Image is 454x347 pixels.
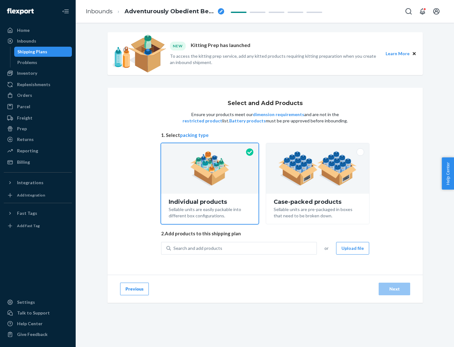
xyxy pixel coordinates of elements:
button: Fast Tags [4,208,72,218]
div: Talk to Support [17,310,50,316]
div: Shipping Plans [17,49,47,55]
div: Settings [17,299,35,305]
a: Help Center [4,319,72,329]
a: Returns [4,134,72,144]
div: Help Center [17,321,43,327]
span: Adventurously Obedient Beaver [125,8,215,16]
span: 1. Select [161,132,369,138]
div: Next [384,286,405,292]
button: Open notifications [416,5,429,18]
span: 2. Add products to this shipping plan [161,230,369,237]
button: Give Feedback [4,329,72,339]
button: Open Search Box [402,5,415,18]
div: Individual products [169,199,251,205]
a: Prep [4,124,72,134]
div: Sellable units are pre-packaged in boxes that need to be broken down. [274,205,362,219]
button: packing type [180,132,209,138]
a: Replenishments [4,79,72,90]
button: Close Navigation [59,5,72,18]
img: Flexport logo [7,8,34,15]
div: Problems [17,59,37,66]
p: Ensure your products meet our and are not in the list. must be pre-approved before inbounding. [182,111,348,124]
a: Talk to Support [4,308,72,318]
div: Prep [17,126,27,132]
button: Previous [120,283,149,295]
div: Sellable units are easily packable into different box configurations. [169,205,251,219]
a: Reporting [4,146,72,156]
a: Inbounds [4,36,72,46]
a: Freight [4,113,72,123]
div: Integrations [17,179,44,186]
div: NEW [170,42,186,50]
button: Upload file [336,242,369,255]
button: dimension requirements [253,111,304,118]
a: Inventory [4,68,72,78]
div: Freight [17,115,32,121]
div: Returns [17,136,34,143]
a: Shipping Plans [14,47,72,57]
div: Orders [17,92,32,98]
img: case-pack.59cecea509d18c883b923b81aeac6d0b.png [278,151,357,186]
h1: Select and Add Products [228,100,303,107]
button: Close [411,50,418,57]
a: Parcel [4,102,72,112]
div: Case-packed products [274,199,362,205]
div: Search and add products [173,245,222,251]
span: or [324,245,329,251]
button: Help Center [442,157,454,190]
img: individual-pack.facf35554cb0f1810c75b2bd6df2d64e.png [190,151,230,186]
a: Add Integration [4,190,72,200]
button: Integrations [4,178,72,188]
div: Reporting [17,148,38,154]
div: Billing [17,159,30,165]
a: Add Fast Tag [4,221,72,231]
a: Settings [4,297,72,307]
div: Add Fast Tag [17,223,40,228]
div: Replenishments [17,81,50,88]
a: Billing [4,157,72,167]
button: Next [379,283,410,295]
div: Parcel [17,103,30,110]
div: Home [17,27,30,33]
button: Battery products [229,118,266,124]
div: Inbounds [17,38,36,44]
a: Orders [4,90,72,100]
div: Add Integration [17,192,45,198]
div: Fast Tags [17,210,37,216]
button: Open account menu [430,5,443,18]
div: Give Feedback [17,331,48,338]
a: Inbounds [86,8,113,15]
ol: breadcrumbs [81,2,229,21]
button: restricted product [183,118,222,124]
p: Kitting Prep has launched [191,42,250,50]
a: Problems [14,57,72,68]
button: Learn More [386,50,410,57]
p: To access the kitting prep service, add any kitted products requiring kitting preparation when yo... [170,53,380,66]
div: Inventory [17,70,37,76]
a: Home [4,25,72,35]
